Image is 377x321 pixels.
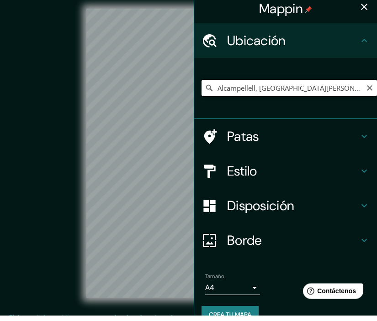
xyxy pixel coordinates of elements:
font: Tamaño [205,279,224,286]
font: Estilo [227,168,257,186]
div: Ubicación [194,29,377,64]
font: Ubicación [227,38,286,55]
div: Patas [194,125,377,160]
div: Disposición [194,194,377,229]
img: pin-icon.png [305,12,312,19]
font: Borde [227,238,262,255]
button: Claro [366,89,373,98]
font: Patas [227,134,259,151]
div: Borde [194,229,377,264]
font: Disposición [227,203,294,220]
font: A4 [205,289,214,298]
input: Elige tu ciudad o zona [202,86,377,102]
iframe: Lanzador de widgets de ayuda [296,285,367,311]
font: Mappin [259,6,303,23]
div: Estilo [194,160,377,194]
div: A4 [205,286,260,301]
canvas: Mapa [86,15,291,304]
